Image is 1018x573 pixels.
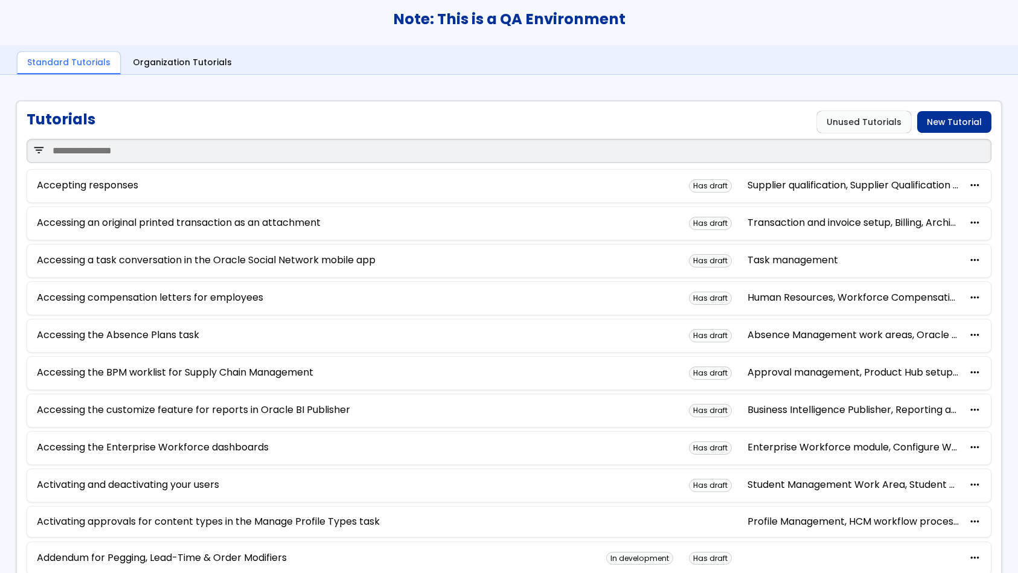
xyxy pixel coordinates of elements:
div: In development [606,552,673,565]
a: Accessing a task conversation in the Oracle Social Network mobile app [37,255,376,266]
a: Addendum for Pegging, Lead-Time & Order Modifiers [37,552,287,563]
div: Has draft [689,329,732,342]
span: filter_list [33,145,45,156]
div: Task management [747,255,959,266]
div: Student Management Work Area and Student Account Creation and Management [747,479,959,490]
h1: Tutorials [27,111,95,133]
a: Accessing the Enterprise Workforce dashboards [37,442,269,453]
button: more_horiz [968,292,981,304]
button: more_horiz [968,217,981,229]
div: Has draft [689,292,732,305]
div: Has draft [689,552,732,565]
div: Human Resources, Workforce Compensation Worksheets, Workforce compensation plans, Workforce Compe... [747,292,959,303]
a: Activating and deactivating your users [37,479,219,490]
div: Absence Management work areas, Oracle Absence Management Cloud Overview, Archive HCM, and Absence... [747,330,959,341]
button: more_horiz [968,180,981,191]
a: Accessing an original printed transaction as an attachment [37,217,321,228]
div: Approval management, Product Hub setup and configuration, and Archive SCM [747,367,959,378]
div: Has draft [689,367,732,380]
a: Accepting responses [37,180,138,191]
button: more_horiz [968,552,981,564]
button: more_horiz [968,330,981,341]
button: more_horiz [968,367,981,379]
a: Activating approvals for content types in the Manage Profile Types task [37,516,380,527]
div: Has draft [689,441,732,455]
div: Transaction and invoice setup, Billing, and Archive FIN [747,217,959,228]
button: more_horiz [968,442,981,453]
a: Accessing compensation letters for employees [37,292,263,303]
div: Business Intelligence Publisher, Reporting and Audit, Reporting, Transactions: Business Intellige... [747,405,959,415]
div: Has draft [689,404,732,417]
div: Has draft [689,479,732,492]
a: New Tutorial [917,111,991,133]
a: Accessing the Absence Plans task [37,330,199,341]
div: Has draft [689,179,732,193]
div: Supplier qualification, Supplier Qualification Management, Supplier Qualifications, Module 1 - Ma... [747,180,959,191]
a: Accessing the customize feature for reports in Oracle BI Publisher [37,405,350,415]
a: Organization Tutorials [123,52,242,75]
a: Accessing the BPM worklist for Supply Chain Management [37,367,313,378]
button: more_horiz [968,479,981,491]
a: Unused Tutorials [817,111,911,133]
div: Has draft [689,217,732,230]
button: more_horiz [968,255,981,266]
a: Standard Tutorials [17,51,121,75]
div: Profile Management, HCM workflow processes, Workflow, Approvals, and Notifications, Archive HCM, ... [747,516,959,527]
button: more_horiz [968,516,981,528]
button: more_horiz [968,405,981,416]
div: Enterprise Workforce module, Configure Workforce, EPM Navigation, Archive EPM, and EPBCS Enterpri... [747,442,959,453]
div: Has draft [689,254,732,267]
